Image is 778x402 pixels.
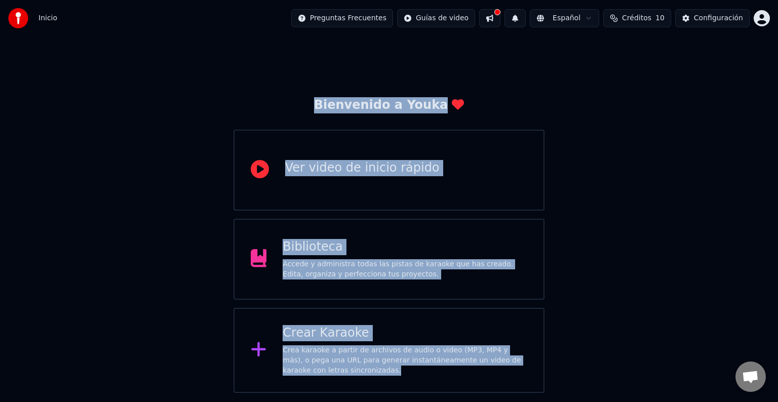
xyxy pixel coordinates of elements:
div: Accede y administra todas las pistas de karaoke que has creado. Edita, organiza y perfecciona tus... [283,259,527,279]
div: Configuración [694,13,743,23]
div: Bienvenido a Youka [314,97,464,113]
div: Chat abierto [735,361,766,392]
span: Créditos [622,13,651,23]
span: Inicio [38,13,57,23]
img: youka [8,8,28,28]
button: Configuración [675,9,750,27]
button: Preguntas Frecuentes [291,9,393,27]
div: Biblioteca [283,239,527,255]
span: 10 [655,13,665,23]
div: Ver video de inicio rápido [285,160,440,176]
nav: breadcrumb [38,13,57,23]
button: Créditos10 [603,9,671,27]
button: Guías de video [397,9,475,27]
div: Crear Karaoke [283,325,527,341]
div: Crea karaoke a partir de archivos de audio o video (MP3, MP4 y más), o pega una URL para generar ... [283,345,527,376]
